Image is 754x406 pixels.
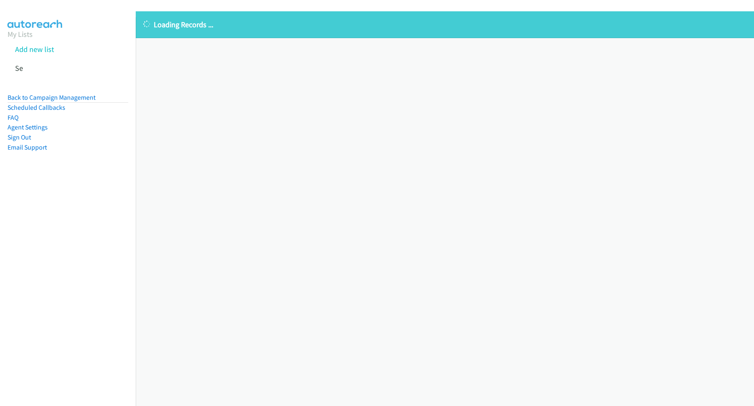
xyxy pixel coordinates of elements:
p: Loading Records ... [143,19,746,30]
a: Agent Settings [8,123,48,131]
a: Se [15,63,23,73]
a: Sign Out [8,133,31,141]
a: FAQ [8,114,18,122]
a: Email Support [8,143,47,151]
a: Add new list [15,44,54,54]
a: Back to Campaign Management [8,93,96,101]
a: My Lists [8,29,33,39]
a: Scheduled Callbacks [8,103,65,111]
